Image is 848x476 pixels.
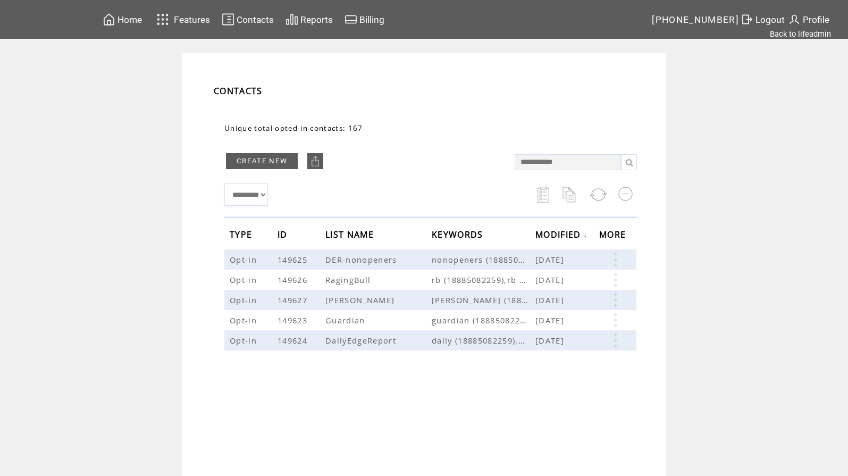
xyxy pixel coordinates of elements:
[325,231,376,238] a: LIST NAME
[325,315,368,325] span: Guardian
[154,11,172,28] img: features.svg
[224,123,363,133] span: Unique total opted-in contacts: 167
[152,9,212,30] a: Features
[535,335,567,346] span: [DATE]
[230,274,259,285] span: Opt-in
[359,14,384,25] span: Billing
[535,254,567,265] span: [DATE]
[535,315,567,325] span: [DATE]
[786,11,831,28] a: Profile
[788,13,801,26] img: profile.svg
[535,226,584,246] span: MODIFIED
[230,335,259,346] span: Opt-in
[432,226,486,246] span: KEYWORDS
[535,274,567,285] span: [DATE]
[345,13,357,26] img: creidtcard.svg
[226,153,298,169] a: CREATE NEW
[278,295,310,305] span: 149627
[310,156,321,166] img: upload.png
[803,14,829,25] span: Profile
[230,254,259,265] span: Opt-in
[278,315,310,325] span: 149623
[278,274,310,285] span: 149626
[325,295,397,305] span: [PERSON_NAME]
[278,335,310,346] span: 149624
[278,231,290,238] a: ID
[230,295,259,305] span: Opt-in
[770,29,831,39] a: Back to lifeadmin
[432,335,535,346] span: daily (18885082259),daily (18889947618)
[535,231,587,238] a: MODIFIED↓
[325,254,400,265] span: DER-nonopeners
[343,11,386,28] a: Billing
[237,14,274,25] span: Contacts
[599,226,628,246] span: MORE
[230,231,255,238] a: TYPE
[230,315,259,325] span: Opt-in
[278,226,290,246] span: ID
[652,14,739,25] span: [PHONE_NUMBER]
[300,14,333,25] span: Reports
[222,13,234,26] img: contacts.svg
[325,226,376,246] span: LIST NAME
[739,11,786,28] a: Logout
[286,13,298,26] img: chart.svg
[432,274,535,285] span: rb (18885082259),rb (18889947618)
[284,11,334,28] a: Reports
[101,11,144,28] a: Home
[230,226,255,246] span: TYPE
[325,335,399,346] span: DailyEdgeReport
[103,13,115,26] img: home.svg
[741,13,753,26] img: exit.svg
[535,295,567,305] span: [DATE]
[214,85,263,97] span: CONTACTS
[220,11,275,28] a: Contacts
[117,14,142,25] span: Home
[174,14,210,25] span: Features
[278,254,310,265] span: 149625
[432,231,486,238] a: KEYWORDS
[325,274,373,285] span: RagingBull
[432,295,535,305] span: meza (18885082259),meza (18889947618)
[432,315,535,325] span: guardian (18885082259),guardian (18889947618)
[432,254,535,265] span: nonopeners (18885082259),nonopeners (18889947618)
[755,14,785,25] span: Logout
